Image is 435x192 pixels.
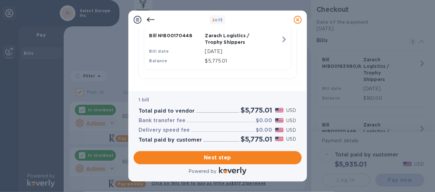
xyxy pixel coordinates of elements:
h3: Delivery speed fee [139,127,190,133]
img: USD [275,137,284,141]
p: USD [286,127,296,134]
button: Bill №B00170448Zarach Logistics / Trophy ShippersBill date[DATE]Balance$5,775.01 [144,27,292,70]
p: $5,775.01 [205,58,281,65]
p: Bill № B00170448 [149,32,203,39]
h2: $5,775.01 [241,106,272,114]
b: of 3 [212,17,223,22]
b: Balance [149,58,167,63]
img: USD [275,108,284,113]
span: 2 [212,17,215,22]
p: Powered by [188,168,216,175]
h3: $0.00 [256,127,272,133]
b: Bill date [149,49,169,54]
p: USD [286,107,296,114]
h3: Bank transfer fee [139,118,186,124]
img: USD [275,118,284,123]
span: Next step [139,154,296,162]
p: Zarach Logistics / Trophy Shippers [205,32,258,45]
h2: $5,775.01 [241,135,272,143]
h3: Total paid by customer [139,137,202,143]
img: USD [275,128,284,132]
h3: Total paid to vendor [139,108,195,114]
img: Logo [219,167,247,175]
button: Next step [134,151,302,164]
p: USD [286,117,296,124]
p: [DATE] [205,48,281,55]
p: USD [286,136,296,143]
b: 1 bill [139,97,149,102]
h3: $0.00 [256,118,272,124]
